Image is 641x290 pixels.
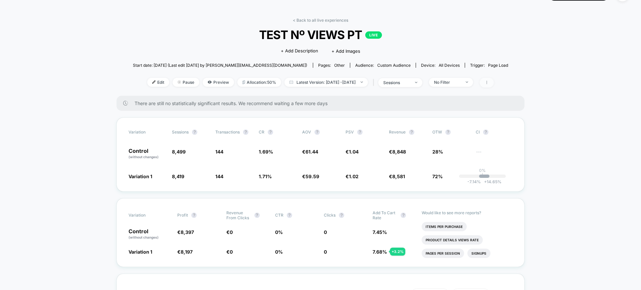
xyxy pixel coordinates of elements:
[324,229,327,235] span: 0
[172,174,184,179] span: 8,419
[152,28,489,42] span: TEST Nº VIEWS PT
[275,213,283,218] span: CTR
[203,78,234,87] span: Preview
[275,229,283,235] span: 0 %
[488,63,508,68] span: Page Load
[314,129,320,135] button: ?
[332,48,360,54] span: + Add Images
[479,168,486,173] p: 0%
[409,129,414,135] button: ?
[302,149,318,155] span: €
[302,174,319,179] span: €
[346,174,359,179] span: €
[445,129,451,135] button: ?
[361,81,363,83] img: end
[415,82,417,83] img: end
[483,129,488,135] button: ?
[339,213,344,218] button: ?
[129,249,152,255] span: Variation 1
[242,80,245,84] img: rebalance
[324,249,327,255] span: 0
[481,179,501,184] span: 14.65 %
[129,210,165,220] span: Variation
[476,150,512,160] span: ---
[422,249,464,258] li: Pages Per Session
[243,129,248,135] button: ?
[357,129,363,135] button: ?
[133,63,307,68] span: Start date: [DATE] (Last edit [DATE] by [PERSON_NAME][EMAIL_ADDRESS][DOMAIN_NAME])
[318,63,345,68] div: Pages:
[484,179,487,184] span: +
[349,174,359,179] span: 1.02
[416,63,465,68] span: Device:
[289,80,293,84] img: calendar
[181,249,193,255] span: 8,197
[476,129,512,135] span: CI
[334,63,345,68] span: other
[467,179,481,184] span: -7.14 %
[178,80,181,84] img: end
[129,235,159,239] span: (without changes)
[439,63,460,68] span: all devices
[129,155,159,159] span: (without changes)
[129,148,165,160] p: Control
[230,229,233,235] span: 0
[259,129,264,134] span: CR
[215,149,223,155] span: 144
[324,213,336,218] span: Clicks
[373,229,387,235] span: 7.45 %
[422,222,467,231] li: Items Per Purchase
[226,210,251,220] span: Revenue From Clicks
[129,229,171,240] p: Control
[293,18,348,23] a: < Back to all live experiences
[268,129,273,135] button: ?
[389,129,406,134] span: Revenue
[305,174,319,179] span: 59.59
[287,213,292,218] button: ?
[237,78,281,87] span: Allocation: 50%
[129,129,165,135] span: Variation
[302,129,311,134] span: AOV
[346,149,359,155] span: €
[230,249,233,255] span: 0
[177,213,188,218] span: Profit
[432,174,443,179] span: 72%
[192,129,197,135] button: ?
[147,78,169,87] span: Edit
[177,249,193,255] span: €
[129,174,152,179] span: Variation 1
[281,48,318,54] span: + Add Description
[389,174,405,179] span: €
[215,174,223,179] span: 144
[191,213,197,218] button: ?
[392,174,405,179] span: 8,581
[181,229,194,235] span: 8,397
[466,81,468,83] img: end
[305,149,318,155] span: 61.44
[172,129,189,134] span: Sessions
[173,78,199,87] span: Pause
[215,129,240,134] span: Transactions
[470,63,508,68] div: Trigger:
[135,100,511,106] span: There are still no statistically significant results. We recommend waiting a few more days
[275,249,283,255] span: 0 %
[172,149,186,155] span: 8,499
[226,229,233,235] span: €
[152,80,156,84] img: edit
[284,78,368,87] span: Latest Version: [DATE] - [DATE]
[389,149,406,155] span: €
[467,249,490,258] li: Signups
[373,210,397,220] span: Add To Cart Rate
[355,63,411,68] div: Audience:
[259,174,272,179] span: 1.71 %
[349,149,359,155] span: 1.04
[373,249,387,255] span: 7.68 %
[401,213,406,218] button: ?
[422,210,513,215] p: Would like to see more reports?
[432,149,443,155] span: 28%
[346,129,354,134] span: PSV
[482,173,483,178] p: |
[177,229,194,235] span: €
[254,213,260,218] button: ?
[422,235,483,245] li: Product Details Views Rate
